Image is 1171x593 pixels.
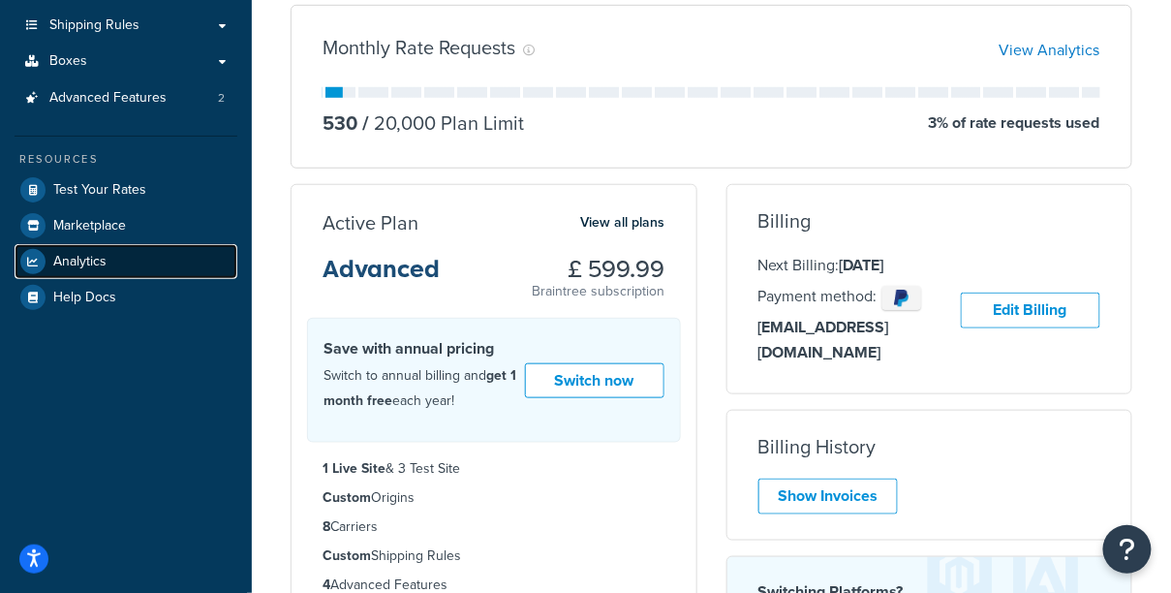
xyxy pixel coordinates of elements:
[15,151,237,168] div: Resources
[323,487,371,508] strong: Custom
[758,210,812,232] h3: Billing
[323,487,665,509] li: Origins
[218,90,225,107] span: 2
[15,80,237,116] a: Advanced Features 2
[49,17,139,34] span: Shipping Rules
[758,479,898,515] a: Show Invoices
[533,257,665,282] h3: £ 599.99
[323,109,357,137] p: 530
[357,109,524,137] p: 20,000 Plan Limit
[15,280,237,315] a: Help Docs
[362,109,369,138] span: /
[533,282,665,301] p: Braintree subscription
[882,286,921,310] img: paypal-3deb45888e772a587c573a7884ac07e92f4cafcd24220d1590ef6c972d7d2309.png
[323,37,515,58] h3: Monthly Rate Requests
[323,516,665,538] li: Carriers
[15,44,237,79] a: Boxes
[53,290,116,306] span: Help Docs
[1103,525,1152,574] button: Open Resource Center
[758,253,962,278] p: Next Billing:
[323,546,665,567] li: Shipping Rules
[928,109,1100,137] p: 3 % of rate requests used
[961,293,1100,328] a: Edit Billing
[323,458,665,480] li: & 3 Test Site
[53,182,146,199] span: Test Your Rates
[15,172,237,207] a: Test Your Rates
[53,218,126,234] span: Marketplace
[840,254,884,276] strong: [DATE]
[323,546,371,566] strong: Custom
[15,8,237,44] a: Shipping Rules
[525,363,664,399] a: Switch now
[324,363,525,414] p: Switch to annual billing and each year!
[323,212,418,234] h3: Active Plan
[581,210,665,235] a: View all plans
[323,458,385,479] strong: 1 Live Site
[323,257,440,297] h3: Advanced
[324,337,525,360] h4: Save with annual pricing
[758,316,889,363] strong: [EMAIL_ADDRESS][DOMAIN_NAME]
[1000,39,1100,61] a: View Analytics
[758,436,877,457] h3: Billing History
[323,516,330,537] strong: 8
[49,90,167,107] span: Advanced Features
[15,80,237,116] li: Advanced Features
[53,254,107,270] span: Analytics
[15,208,237,243] a: Marketplace
[758,281,962,365] p: Payment method:
[15,244,237,279] a: Analytics
[49,53,87,70] span: Boxes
